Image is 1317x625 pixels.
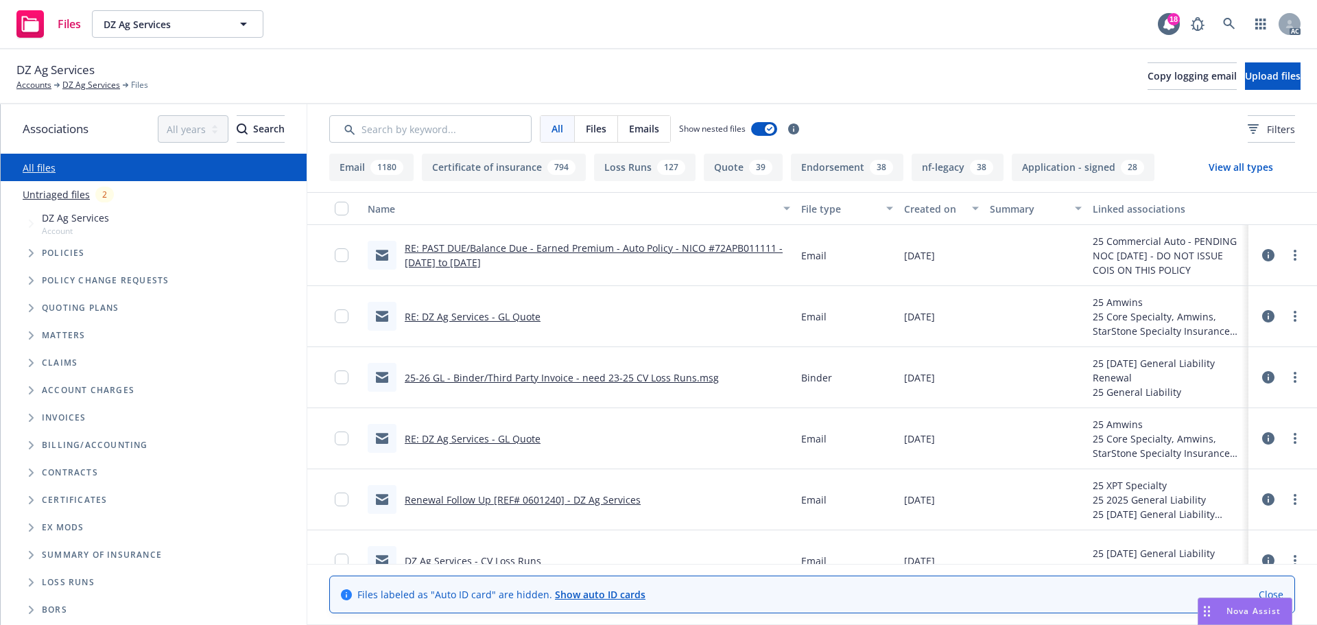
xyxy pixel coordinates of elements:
span: Quoting plans [42,304,119,312]
span: Filters [1248,122,1295,137]
svg: Search [237,123,248,134]
button: SearchSearch [237,115,285,143]
a: Accounts [16,79,51,91]
button: Certificate of insurance [422,154,586,181]
a: All files [23,161,56,174]
span: Files [58,19,81,30]
div: 25 Amwins [1093,295,1243,309]
button: Created on [899,192,984,225]
div: 25 [DATE] General Liability Renewal [1093,507,1243,521]
span: [DATE] [904,248,935,263]
div: 25 Core Specialty, Amwins, StarStone Specialty Insurance Company - Amwins [1093,432,1243,460]
span: Email [801,309,827,324]
span: DZ Ag Services [16,61,95,79]
span: Associations [23,120,88,138]
span: [DATE] [904,370,935,385]
div: Folder Tree Example [1,432,307,624]
input: Select all [335,202,348,215]
a: Close [1259,587,1283,602]
span: Certificates [42,496,107,504]
a: more [1287,247,1303,263]
span: DZ Ag Services [42,211,109,225]
button: Summary [984,192,1087,225]
span: [DATE] [904,432,935,446]
a: DZ Ag Services - CV Loss Runs [405,554,541,567]
a: DZ Ag Services [62,79,120,91]
a: RE: PAST DUE/Balance Due - Earned Premium - Auto Policy - NICO #72APB011111 - [DATE] to [DATE] [405,241,783,269]
span: [DATE] [904,309,935,324]
span: Loss Runs [42,578,95,587]
button: Name [362,192,796,225]
div: Created on [904,202,964,216]
div: 25 Core Specialty, Amwins, StarStone Specialty Insurance Company - Amwins [1093,309,1243,338]
a: Files [11,5,86,43]
div: 794 [547,160,576,175]
a: Report a Bug [1184,10,1211,38]
span: Files [131,79,148,91]
input: Toggle Row Selected [335,309,348,323]
button: Quote [704,154,783,181]
span: Ex Mods [42,523,84,532]
span: Files [586,121,606,136]
input: Toggle Row Selected [335,370,348,384]
div: 2 [95,187,114,202]
span: Claims [42,359,78,367]
div: 18 [1167,13,1180,25]
div: Summary [990,202,1067,216]
span: Email [801,493,827,507]
a: more [1287,308,1303,325]
span: BORs [42,606,67,614]
span: Summary of insurance [42,551,162,559]
span: [DATE] [904,554,935,568]
button: DZ Ag Services [92,10,263,38]
button: Linked associations [1087,192,1248,225]
div: Name [368,202,775,216]
span: Filters [1267,122,1295,137]
button: Endorsement [791,154,903,181]
button: Email [329,154,414,181]
span: Email [801,432,827,446]
input: Search by keyword... [329,115,532,143]
span: Policies [42,249,85,257]
div: Search [237,116,285,142]
span: Show nested files [679,123,746,134]
a: Renewal Follow Up [REF# 0601240] - DZ Ag Services [405,493,641,506]
span: Upload files [1245,69,1301,82]
button: Upload files [1245,62,1301,90]
div: 1180 [370,160,403,175]
button: Application - signed [1012,154,1154,181]
span: Billing/Accounting [42,441,148,449]
button: Loss Runs [594,154,696,181]
span: Contracts [42,469,98,477]
span: Policy change requests [42,276,169,285]
a: 25-26 GL - Binder/Third Party Invoice - need 23-25 CV Loss Runs.msg [405,371,719,384]
span: All [551,121,563,136]
div: 39 [749,160,772,175]
a: Untriaged files [23,187,90,202]
div: 38 [970,160,993,175]
input: Toggle Row Selected [335,432,348,445]
button: View all types [1187,154,1295,181]
span: Invoices [42,414,86,422]
a: RE: DZ Ag Services - GL Quote [405,310,541,323]
div: 25 General Liability [1093,385,1243,399]
button: nf-legacy [912,154,1004,181]
a: more [1287,369,1303,386]
span: DZ Ag Services [104,17,222,32]
div: 127 [657,160,685,175]
input: Toggle Row Selected [335,493,348,506]
span: Account charges [42,386,134,394]
span: Nova Assist [1226,605,1281,617]
a: Show auto ID cards [555,588,645,601]
div: 25 Commercial Auto - PENDING NOC [DATE] - DO NOT ISSUE COIS ON THIS POLICY [1093,234,1243,277]
div: 38 [870,160,893,175]
a: Search [1215,10,1243,38]
a: RE: DZ Ag Services - GL Quote [405,432,541,445]
div: 25 XPT Specialty [1093,478,1243,493]
div: Drag to move [1198,598,1215,624]
div: 25 [DATE] General Liability Renewal [1093,356,1243,385]
input: Toggle Row Selected [335,248,348,262]
span: Email [801,554,827,568]
button: Nova Assist [1198,598,1292,625]
div: Tree Example [1,208,307,432]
